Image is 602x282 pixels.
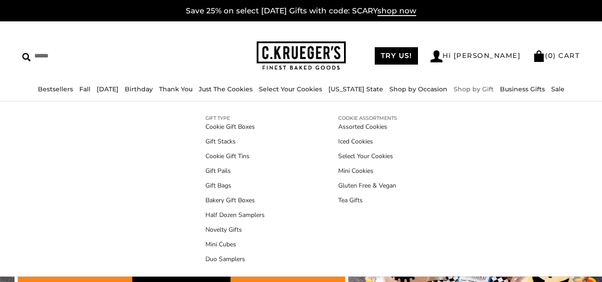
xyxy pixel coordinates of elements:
[338,166,397,176] a: Mini Cookies
[205,196,265,205] a: Bakery Gift Boxes
[125,85,153,93] a: Birthday
[338,122,397,131] a: Assorted Cookies
[205,151,265,161] a: Cookie Gift Tins
[38,85,73,93] a: Bestsellers
[389,85,447,93] a: Shop by Occasion
[377,6,416,16] span: shop now
[205,210,265,220] a: Half Dozen Samplers
[186,6,416,16] a: Save 25% on select [DATE] Gifts with code: SCARYshop now
[205,181,265,190] a: Gift Bags
[533,51,580,60] a: (0) CART
[205,254,265,264] a: Duo Samplers
[375,47,418,65] a: TRY US!
[430,50,520,62] a: Hi [PERSON_NAME]
[97,85,119,93] a: [DATE]
[205,122,265,131] a: Cookie Gift Boxes
[259,85,322,93] a: Select Your Cookies
[338,196,397,205] a: Tea Gifts
[338,181,397,190] a: Gluten Free & Vegan
[205,114,265,122] a: GIFT TYPE
[159,85,192,93] a: Thank You
[22,49,152,63] input: Search
[79,85,90,93] a: Fall
[328,85,383,93] a: [US_STATE] State
[205,137,265,146] a: Gift Stacks
[430,50,442,62] img: Account
[22,53,31,61] img: Search
[551,85,565,93] a: Sale
[338,137,397,146] a: Iced Cookies
[205,166,265,176] a: Gift Pails
[454,85,494,93] a: Shop by Gift
[199,85,253,93] a: Just The Cookies
[257,41,346,70] img: C.KRUEGER'S
[533,50,545,62] img: Bag
[338,151,397,161] a: Select Your Cookies
[548,51,553,60] span: 0
[338,114,397,122] a: COOKIE ASSORTMENTS
[205,225,265,234] a: Novelty Gifts
[500,85,545,93] a: Business Gifts
[205,240,265,249] a: Mini Cubes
